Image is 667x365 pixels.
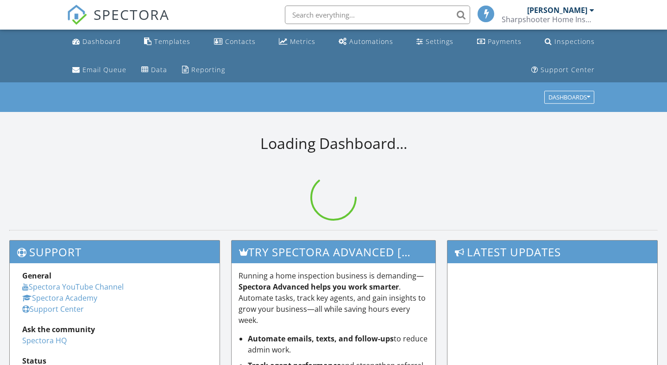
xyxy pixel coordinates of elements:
div: Dashboards [548,94,590,101]
a: Spectora YouTube Channel [22,282,124,292]
span: SPECTORA [94,5,170,24]
div: Settings [426,37,453,46]
div: Reporting [191,65,225,74]
a: Data [138,62,171,79]
div: Sharpshooter Home Inspections [502,15,594,24]
a: Contacts [210,33,259,50]
div: Support Center [541,65,595,74]
a: SPECTORA [67,12,170,32]
a: Metrics [275,33,319,50]
div: Data [151,65,167,74]
button: Dashboards [544,91,594,104]
a: Spectora HQ [22,335,67,346]
h3: Support [10,241,220,263]
strong: Automate emails, texts, and follow-ups [248,334,394,344]
strong: General [22,271,51,281]
p: Running a home inspection business is demanding— . Automate tasks, track key agents, and gain ins... [239,270,429,326]
h3: Latest Updates [447,241,657,263]
div: [PERSON_NAME] [527,6,587,15]
div: Templates [154,37,190,46]
h3: Try spectora advanced [DATE] [232,241,436,263]
div: Inspections [554,37,595,46]
div: Email Queue [82,65,126,74]
a: Payments [473,33,525,50]
li: to reduce admin work. [248,333,429,355]
a: Inspections [541,33,598,50]
img: The Best Home Inspection Software - Spectora [67,5,87,25]
strong: Spectora Advanced helps you work smarter [239,282,399,292]
a: Spectora Academy [22,293,97,303]
div: Ask the community [22,324,207,335]
a: Email Queue [69,62,130,79]
a: Settings [413,33,457,50]
a: Templates [140,33,194,50]
a: Automations (Basic) [335,33,397,50]
a: Dashboard [69,33,125,50]
div: Dashboard [82,37,121,46]
div: Payments [488,37,522,46]
div: Automations [349,37,393,46]
a: Reporting [178,62,229,79]
div: Contacts [225,37,256,46]
a: Support Center [528,62,598,79]
a: Support Center [22,304,84,314]
input: Search everything... [285,6,470,24]
div: Metrics [290,37,315,46]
